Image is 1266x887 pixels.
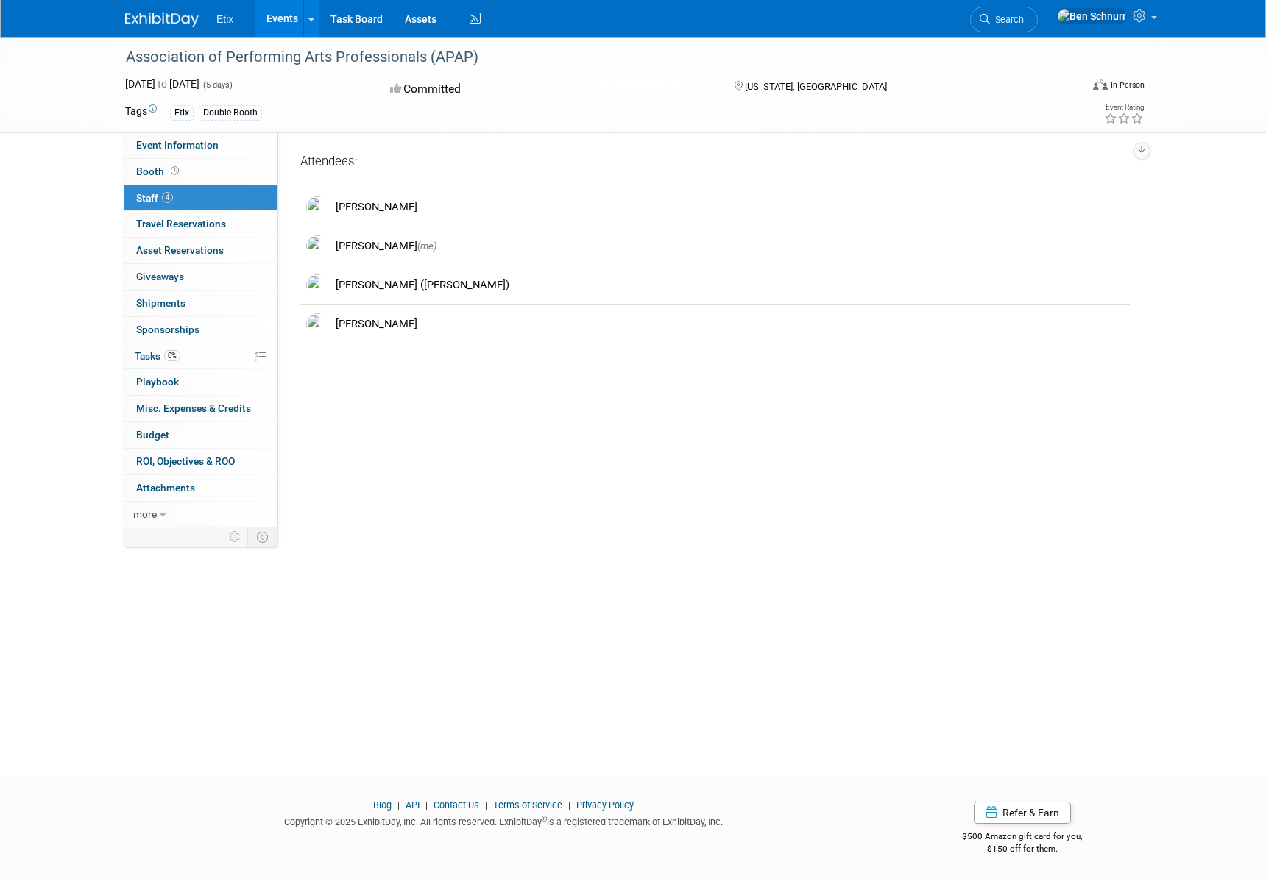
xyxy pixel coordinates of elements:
span: Search [990,14,1024,25]
a: Privacy Policy [576,799,634,811]
span: Misc. Expenses & Credits [136,402,251,414]
a: Contact Us [434,799,479,811]
span: Giveaways [136,271,184,282]
a: Giveaways [124,264,277,290]
span: Event Information [136,139,219,151]
a: Search [970,7,1038,32]
a: Refer & Earn [974,802,1071,824]
span: Playbook [136,376,179,388]
img: Format-Inperson.png [1093,79,1108,90]
div: Committed [386,76,711,102]
img: Ben Schnurr [1057,8,1127,24]
a: ROI, Objectives & ROO [124,449,277,474]
span: | [565,799,574,811]
span: 4 [162,192,173,203]
a: Playbook [124,369,277,395]
a: Misc. Expenses & Credits [124,396,277,421]
a: Terms of Service [493,799,562,811]
div: [PERSON_NAME] [336,317,1124,331]
a: Event Information [124,132,277,158]
span: | [481,799,491,811]
a: Booth [124,159,277,185]
div: $500 Amazon gift card for you, [904,821,1142,855]
span: Asset Reservations [136,244,224,256]
div: Event Rating [1104,104,1144,111]
div: Attendees: [300,153,1130,172]
span: [DATE] [DATE] [125,78,199,90]
div: Association of Performing Arts Professionals (APAP) [121,44,1058,71]
a: Shipments [124,291,277,316]
span: Booth not reserved yet [168,165,182,177]
span: Etix [216,13,233,25]
div: Event Format [993,76,1145,99]
a: Travel Reservations [124,211,277,237]
span: Staff [136,192,173,204]
td: Toggle Event Tabs [248,527,278,546]
span: Travel Reservations [136,218,226,229]
a: Attachments [124,475,277,501]
div: [PERSON_NAME] [336,239,1124,253]
sup: ® [542,815,547,823]
a: API [406,799,420,811]
a: Tasks0% [124,343,277,369]
div: In-Person [1110,79,1145,90]
img: ExhibitDay [125,13,199,27]
a: Sponsorships [124,317,277,343]
a: more [124,502,277,527]
span: Sponsorships [136,324,199,335]
div: Double Booth [199,105,262,121]
span: [US_STATE], [GEOGRAPHIC_DATA] [745,81,887,92]
div: Etix [170,105,194,121]
span: Shipments [136,297,185,309]
a: Staff4 [124,185,277,211]
div: Copyright © 2025 ExhibitDay, Inc. All rights reserved. ExhibitDay is a registered trademark of Ex... [125,812,882,829]
span: | [422,799,431,811]
span: (me) [417,241,436,252]
span: Attachments [136,482,195,494]
span: to [155,78,169,90]
td: Tags [125,104,157,121]
span: Budget [136,429,169,441]
span: ROI, Objectives & ROO [136,455,235,467]
div: [PERSON_NAME] [336,200,1124,214]
span: | [394,799,403,811]
a: Blog [373,799,392,811]
a: Budget [124,422,277,448]
span: 0% [164,350,180,361]
span: (5 days) [202,80,233,90]
div: [PERSON_NAME] ([PERSON_NAME]) [336,278,1124,292]
td: Personalize Event Tab Strip [222,527,248,546]
span: Booth [136,165,182,177]
a: Asset Reservations [124,238,277,263]
span: Tasks [135,350,180,362]
span: more [133,508,157,520]
div: $150 off for them. [904,843,1142,855]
